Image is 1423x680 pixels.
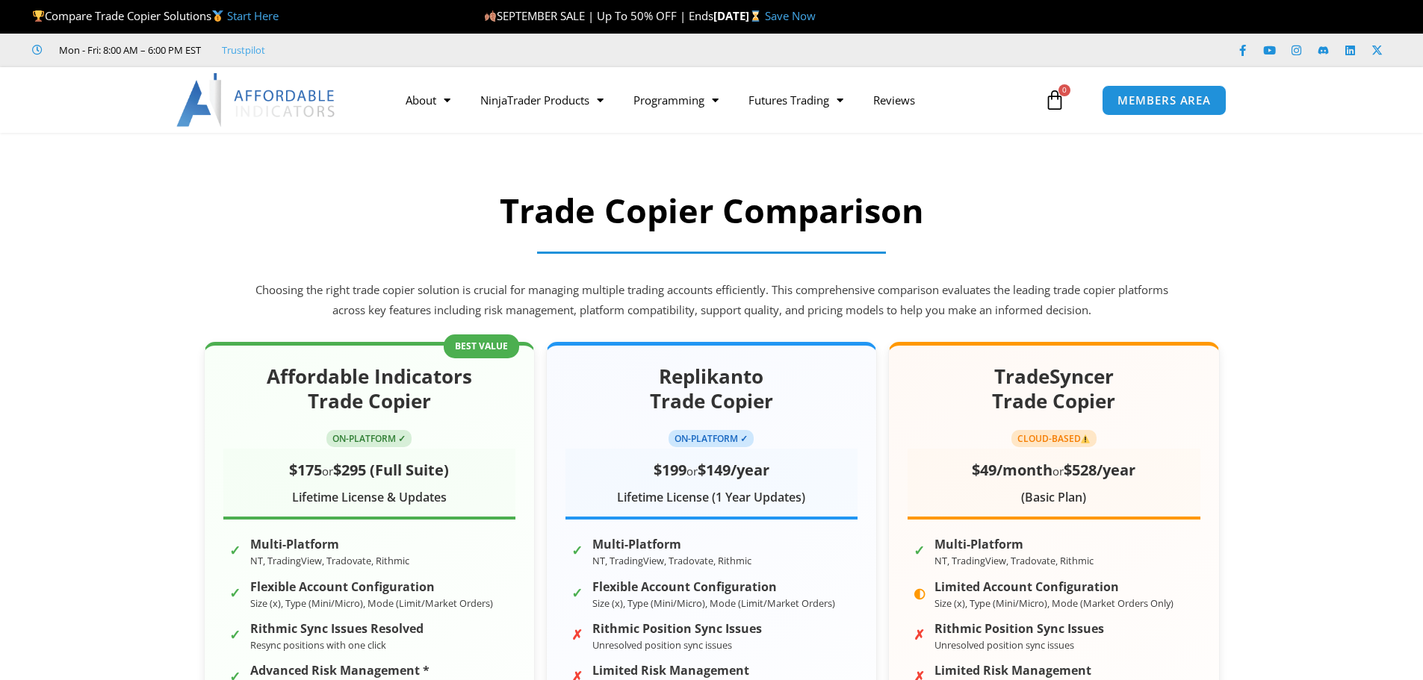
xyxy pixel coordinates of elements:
a: Trustpilot [222,41,265,59]
a: Reviews [858,83,930,117]
span: $149/year [698,460,769,480]
span: Mon - Fri: 8:00 AM – 6:00 PM EST [55,41,201,59]
h2: TradeSyncer Trade Copier [908,364,1200,415]
a: MEMBERS AREA [1102,85,1227,116]
a: Programming [619,83,734,117]
p: Choosing the right trade copier solution is crucial for managing multiple trading accounts effici... [252,280,1171,322]
strong: Flexible Account Configuration [250,580,493,594]
span: $49/month [972,460,1052,480]
span: MEMBERS AREA [1117,95,1211,106]
a: Futures Trading [734,83,858,117]
span: ✗ [914,623,927,636]
span: ✓ [229,623,243,636]
span: $528/year [1064,460,1135,480]
strong: Multi-Platform [934,537,1094,552]
span: $295 (Full Suite) [333,460,449,480]
a: NinjaTrader Products [465,83,619,117]
small: Unresolved position sync issues [592,638,732,652]
div: Lifetime License & Updates [223,487,515,509]
span: ON-PLATFORM ✓ [326,430,412,447]
img: ⌛ [750,10,761,22]
small: Size (x), Type (Mini/Micro), Mode (Limit/Market Orders) [592,596,835,610]
small: Unresolved position sync issues [934,638,1074,652]
small: NT, TradingView, Tradovate, Rithmic [250,554,409,567]
strong: Rithmic Position Sync Issues [934,622,1104,636]
span: ✗ [571,623,585,636]
span: ✗ [571,664,585,678]
a: 0 [1022,78,1088,122]
small: NT, TradingView, Tradovate, Rithmic [934,554,1094,567]
h2: Trade Copier Comparison [252,189,1171,233]
span: ✓ [229,538,243,552]
span: $175 [289,460,322,480]
div: or [223,456,515,484]
a: About [391,83,465,117]
strong: [DATE] [713,8,765,23]
small: Resync positions with one click [250,638,386,652]
span: ✗ [914,664,927,678]
small: Size (x), Type (Mini/Micro), Mode (Market Orders Only) [934,596,1174,610]
span: ✓ [571,538,585,552]
nav: Menu [391,83,1041,117]
div: or [908,456,1200,484]
img: ⚠ [1081,434,1090,443]
span: ✓ [571,581,585,594]
strong: Limited Risk Management [934,664,1109,678]
small: Size (x), Type (Mini/Micro), Mode (Limit/Market Orders) [250,596,493,610]
span: ✓ [229,664,243,678]
span: ◐ [914,581,927,594]
strong: Multi-Platform [250,537,409,552]
strong: Limited Risk Management [592,664,767,678]
div: (Basic Plan) [908,487,1200,509]
h2: Replikanto Trade Copier [565,364,858,415]
strong: Flexible Account Configuration [592,580,835,594]
span: SEPTEMBER SALE | Up To 50% OFF | Ends [484,8,713,23]
img: 🍂 [485,10,496,22]
img: 🏆 [33,10,44,22]
a: Save Now [765,8,816,23]
strong: Multi-Platform [592,537,751,552]
div: or [565,456,858,484]
span: ✓ [914,538,927,552]
strong: Rithmic Sync Issues Resolved [250,622,424,636]
div: Lifetime License (1 Year Updates) [565,487,858,509]
span: CLOUD-BASED [1011,430,1097,447]
span: 0 [1058,84,1070,96]
strong: Rithmic Position Sync Issues [592,622,762,636]
span: Compare Trade Copier Solutions [32,8,279,23]
img: LogoAI | Affordable Indicators – NinjaTrader [176,73,337,127]
span: ✓ [229,581,243,594]
strong: Advanced Risk Management * [250,664,461,678]
span: $199 [654,460,686,480]
span: ON-PLATFORM ✓ [669,430,754,447]
img: 🥇 [212,10,223,22]
small: NT, TradingView, Tradovate, Rithmic [592,554,751,567]
h2: Affordable Indicators Trade Copier [223,364,515,415]
a: Start Here [227,8,279,23]
strong: Limited Account Configuration [934,580,1174,594]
